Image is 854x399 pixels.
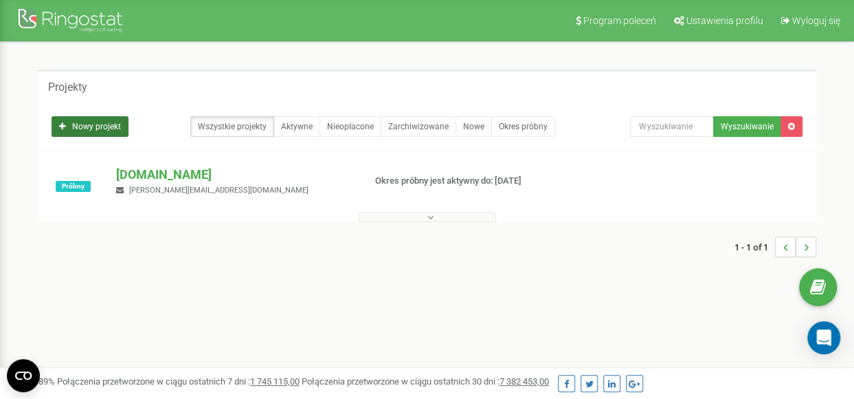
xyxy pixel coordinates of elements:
input: Wyszukiwanie [630,116,714,137]
p: Okres próbny jest aktywny do: [DATE] [375,175,548,188]
a: Wszystkie projekty [190,116,274,137]
a: Nowe [456,116,492,137]
nav: ... [734,223,816,271]
span: Próbny [56,181,91,192]
div: Open Intercom Messenger [807,321,840,354]
a: Okres próbny [491,116,555,137]
button: Open CMP widget [7,359,40,392]
span: [PERSON_NAME][EMAIL_ADDRESS][DOMAIN_NAME] [129,186,308,195]
u: 7 382 453,00 [499,376,549,387]
span: Połączenia przetworzone w ciągu ostatnich 7 dni : [57,376,300,387]
span: Program poleceń [583,15,656,26]
p: [DOMAIN_NAME] [116,166,352,184]
span: Wyloguj się [792,15,840,26]
span: 1 - 1 of 1 [734,237,775,257]
h5: Projekty [48,81,87,94]
span: Połączenia przetworzone w ciągu ostatnich 30 dni : [302,376,549,387]
a: Nieopłacone [319,116,381,137]
span: Ustawienia profilu [686,15,763,26]
a: Aktywne [273,116,320,137]
a: Zarchiwizowane [381,116,456,137]
u: 1 745 115,00 [250,376,300,387]
button: Wyszukiwanie [713,116,781,137]
a: Nowy projekt [52,116,128,137]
